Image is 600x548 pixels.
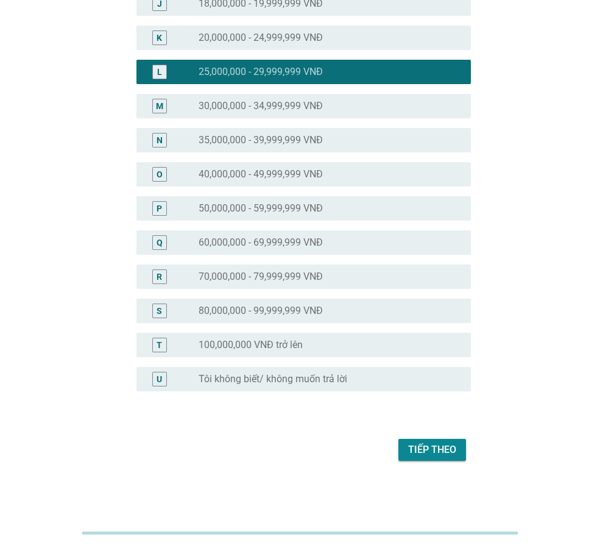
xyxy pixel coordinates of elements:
div: Q [157,236,163,249]
label: 100,000,000 VNĐ trở lên [199,339,303,351]
label: 25,000,000 - 29,999,999 VNĐ [199,66,323,78]
label: 60,000,000 - 69,999,999 VNĐ [199,237,323,249]
label: 40,000,000 - 49,999,999 VNĐ [199,168,323,180]
div: R [157,270,162,283]
label: 20,000,000 - 24,999,999 VNĐ [199,32,323,44]
div: Tiếp theo [408,443,456,457]
div: S [157,304,162,317]
label: 35,000,000 - 39,999,999 VNĐ [199,134,323,146]
div: O [157,168,163,180]
label: 70,000,000 - 79,999,999 VNĐ [199,271,323,283]
div: K [157,31,162,44]
label: 30,000,000 - 34,999,999 VNĐ [199,100,323,112]
label: Tôi không biết/ không muốn trả lời [199,373,347,385]
div: M [156,99,163,112]
label: 50,000,000 - 59,999,999 VNĐ [199,202,323,215]
div: U [157,372,162,385]
button: Tiếp theo [398,439,466,461]
div: N [157,133,163,146]
label: 80,000,000 - 99,999,999 VNĐ [199,305,323,317]
div: P [157,202,162,215]
div: T [157,338,162,351]
div: L [157,65,162,78]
